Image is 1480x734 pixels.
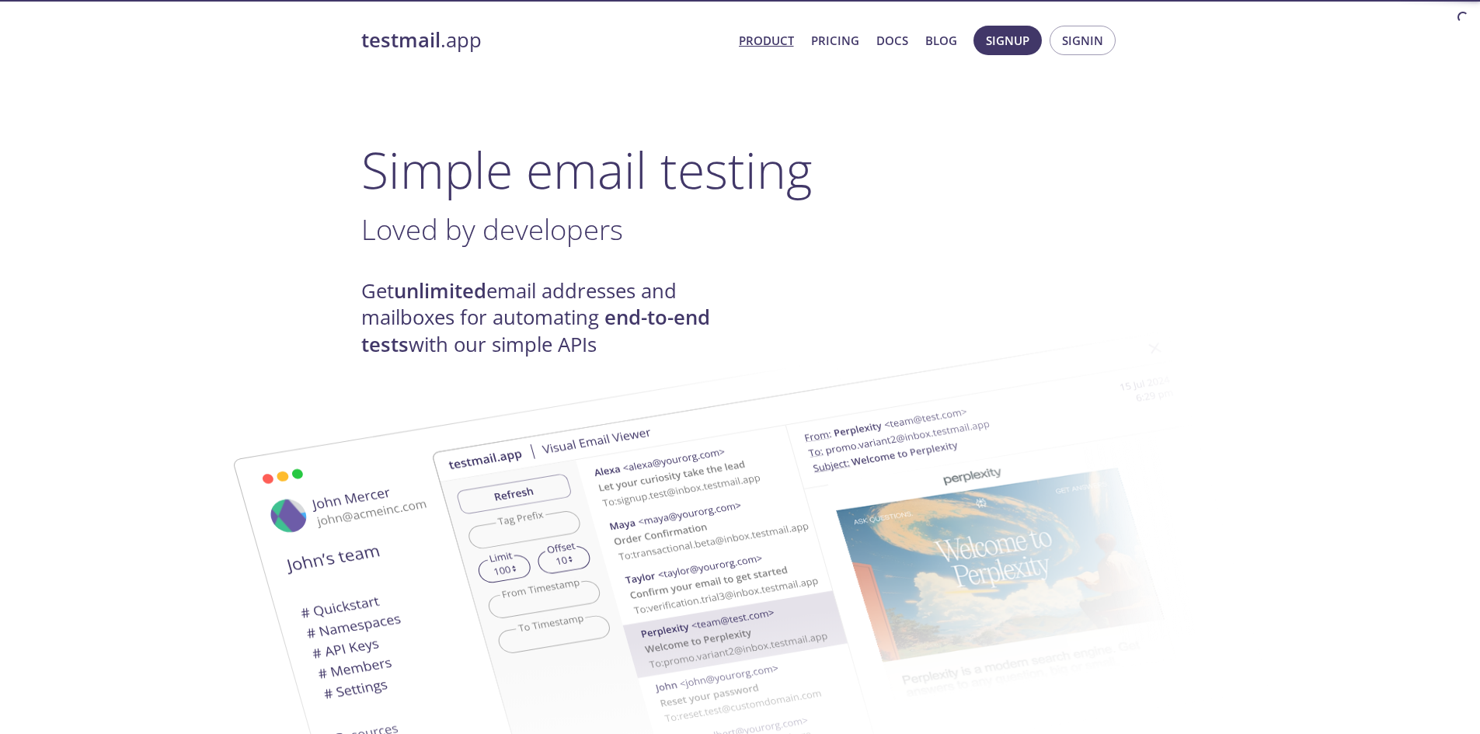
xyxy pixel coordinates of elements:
a: Product [739,30,794,50]
a: Docs [876,30,908,50]
h1: Simple email testing [361,140,1120,200]
span: Signin [1062,30,1103,50]
a: Blog [925,30,957,50]
button: Signup [973,26,1042,55]
span: Signup [986,30,1029,50]
h4: Get email addresses and mailboxes for automating with our simple APIs [361,278,740,358]
strong: unlimited [394,277,486,304]
a: Pricing [811,30,859,50]
a: testmail.app [361,27,726,54]
button: Signin [1050,26,1116,55]
strong: testmail [361,26,441,54]
strong: end-to-end tests [361,304,710,357]
span: Loved by developers [361,210,623,249]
